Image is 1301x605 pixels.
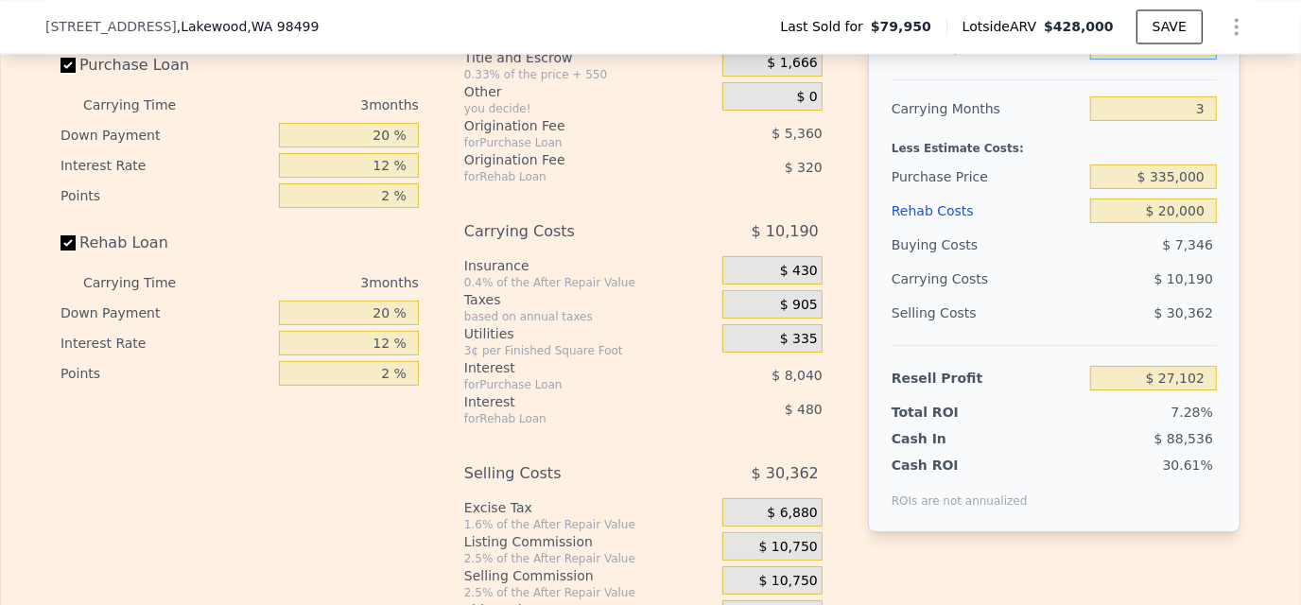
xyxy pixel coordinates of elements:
div: Cash In [892,429,1010,448]
div: for Rehab Loan [464,411,675,426]
div: Total ROI [892,403,1010,422]
span: $ 1,666 [767,55,817,72]
span: $ 5,360 [772,126,822,141]
div: Resell Profit [892,361,1083,395]
div: Less Estimate Costs: [892,126,1217,160]
span: $ 905 [780,297,818,314]
div: Selling Costs [892,296,1083,330]
div: Interest Rate [61,328,271,358]
label: Purchase Loan [61,48,271,82]
span: $79,950 [871,17,931,36]
div: Cash ROI [892,456,1028,475]
span: $ 8,040 [772,368,822,383]
div: Other [464,82,715,101]
div: Buying Costs [892,228,1083,262]
span: $ 30,362 [1154,305,1213,320]
div: based on annual taxes [464,309,715,324]
div: Down Payment [61,298,271,328]
div: Purchase Price [892,160,1083,194]
div: for Purchase Loan [464,135,675,150]
div: Interest [464,358,675,377]
span: 7.28% [1171,405,1213,420]
div: Down Payment [61,120,271,150]
input: Purchase Loan [61,58,76,73]
div: 3¢ per Finished Square Foot [464,343,715,358]
span: $ 430 [780,263,818,280]
div: Carrying Costs [892,262,1010,296]
div: 0.4% of the After Repair Value [464,275,715,290]
div: ROIs are not annualized [892,475,1028,509]
div: Selling Commission [464,566,715,585]
span: $ 320 [785,160,823,175]
div: for Rehab Loan [464,169,675,184]
div: 2.5% of the After Repair Value [464,585,715,600]
div: Carrying Time [83,268,206,298]
div: 0.33% of the price + 550 [464,67,715,82]
div: Excise Tax [464,498,715,517]
span: $ 10,750 [759,539,818,556]
div: 3 months [214,90,419,120]
div: Points [61,358,271,389]
div: Selling Costs [464,457,675,491]
span: , Lakewood [177,17,320,36]
div: Listing Commission [464,532,715,551]
div: Utilities [464,324,715,343]
span: $ 30,362 [752,457,819,491]
span: $ 335 [780,331,818,348]
input: Rehab Loan [61,235,76,251]
div: Carrying Time [83,90,206,120]
div: for Purchase Loan [464,377,675,392]
span: $ 7,346 [1163,237,1213,252]
div: you decide! [464,101,715,116]
button: Show Options [1218,8,1256,45]
div: Carrying Months [892,92,1083,126]
span: Lotside ARV [963,17,1044,36]
span: $ 10,190 [1154,271,1213,286]
label: Rehab Loan [61,226,271,260]
span: [STREET_ADDRESS] [45,17,177,36]
div: Interest [464,392,675,411]
div: 1.6% of the After Repair Value [464,517,715,532]
div: Origination Fee [464,150,675,169]
div: Origination Fee [464,116,675,135]
div: Insurance [464,256,715,275]
div: Taxes [464,290,715,309]
span: $ 6,880 [767,505,817,522]
div: Points [61,181,271,211]
div: Carrying Costs [464,215,675,249]
span: $ 0 [797,89,818,106]
button: SAVE [1136,9,1203,43]
div: Title and Escrow [464,48,715,67]
span: , WA 98499 [247,19,319,34]
span: Last Sold for [780,17,871,36]
span: $ 10,750 [759,573,818,590]
span: $ 10,190 [752,215,819,249]
span: $ 88,536 [1154,431,1213,446]
div: 2.5% of the After Repair Value [464,551,715,566]
div: 3 months [214,268,419,298]
div: Interest Rate [61,150,271,181]
span: $428,000 [1044,19,1114,34]
span: 30.61% [1163,458,1213,473]
div: Rehab Costs [892,194,1083,228]
span: $ 480 [785,402,823,417]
